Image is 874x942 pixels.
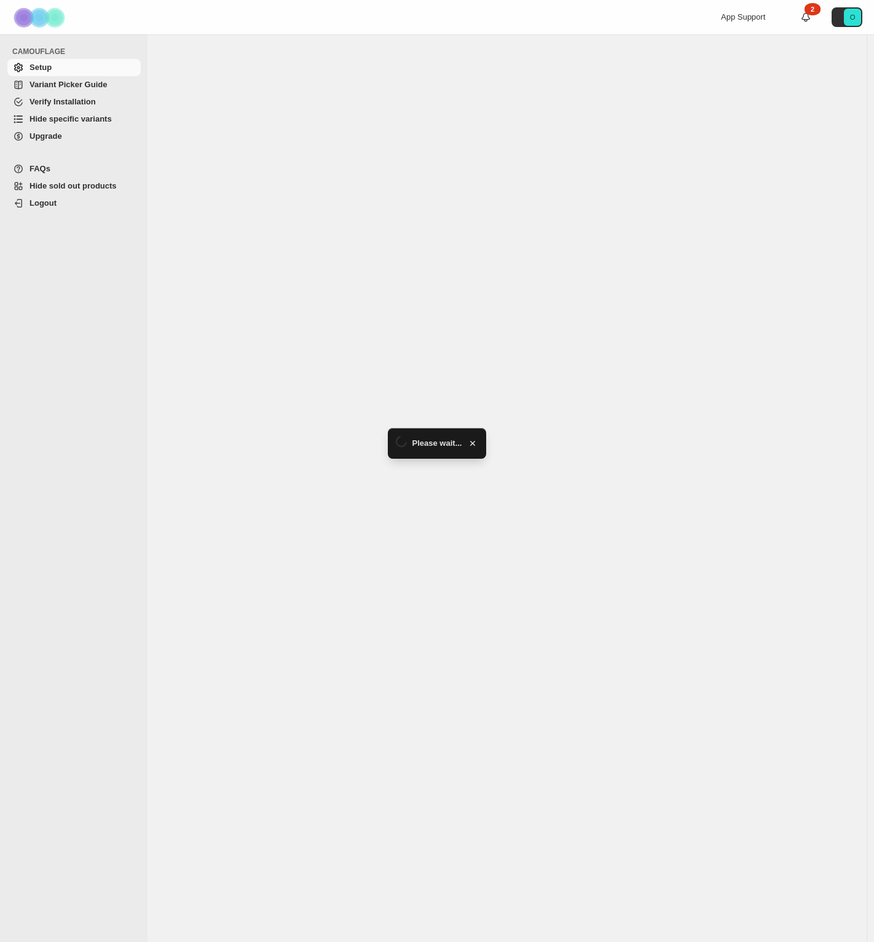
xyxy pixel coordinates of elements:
[30,63,52,72] span: Setup
[805,3,821,15] div: 2
[30,97,96,106] span: Verify Installation
[7,128,141,145] a: Upgrade
[30,198,57,208] span: Logout
[12,47,141,56] span: CAMOUFLAGE
[412,437,462,450] span: Please wait...
[7,76,141,93] a: Variant Picker Guide
[30,114,112,123] span: Hide specific variants
[7,177,141,195] a: Hide sold out products
[30,80,107,89] span: Variant Picker Guide
[800,11,812,23] a: 2
[10,1,71,34] img: Camouflage
[7,195,141,212] a: Logout
[30,131,62,141] span: Upgrade
[7,93,141,111] a: Verify Installation
[7,111,141,128] a: Hide specific variants
[7,160,141,177] a: FAQs
[844,9,861,26] span: Avatar with initials O
[7,59,141,76] a: Setup
[832,7,862,27] button: Avatar with initials O
[30,181,117,190] span: Hide sold out products
[30,164,50,173] span: FAQs
[721,12,765,21] span: App Support
[850,14,856,21] text: O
